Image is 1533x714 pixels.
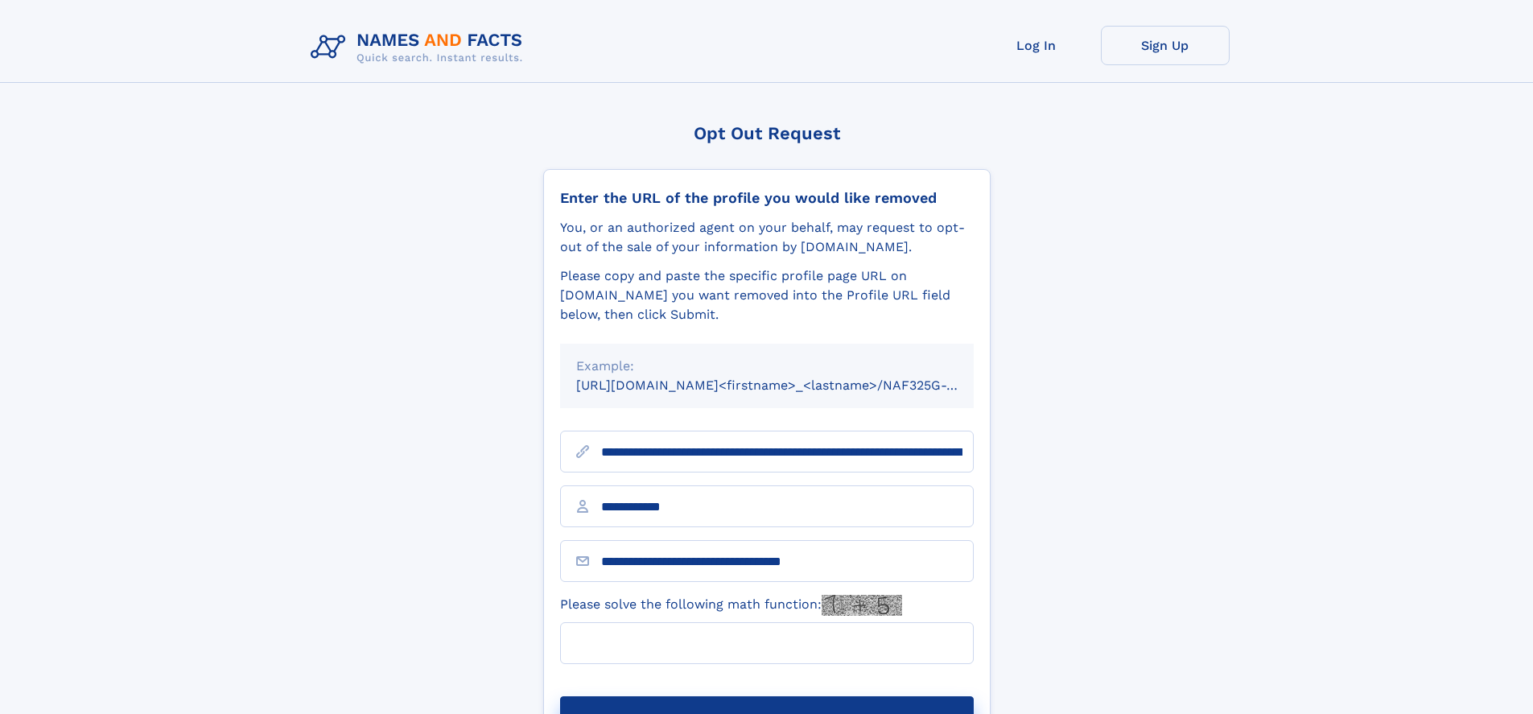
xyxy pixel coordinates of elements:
[1101,26,1230,65] a: Sign Up
[560,595,902,616] label: Please solve the following math function:
[543,123,991,143] div: Opt Out Request
[304,26,536,69] img: Logo Names and Facts
[560,218,974,257] div: You, or an authorized agent on your behalf, may request to opt-out of the sale of your informatio...
[560,189,974,207] div: Enter the URL of the profile you would like removed
[560,266,974,324] div: Please copy and paste the specific profile page URL on [DOMAIN_NAME] you want removed into the Pr...
[576,357,958,376] div: Example:
[972,26,1101,65] a: Log In
[576,378,1004,393] small: [URL][DOMAIN_NAME]<firstname>_<lastname>/NAF325G-xxxxxxxx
